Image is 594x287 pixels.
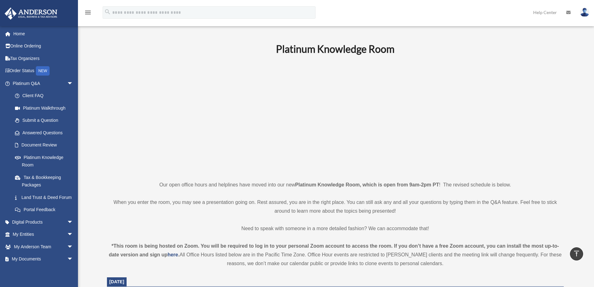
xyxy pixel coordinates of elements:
[67,216,80,229] span: arrow_drop_down
[9,114,83,127] a: Submit a Question
[67,240,80,253] span: arrow_drop_down
[9,171,83,191] a: Tax & Bookkeeping Packages
[276,43,394,55] b: Platinum Knowledge Room
[67,253,80,266] span: arrow_drop_down
[3,7,59,20] img: Anderson Advisors Platinum Portal
[107,242,564,268] div: All Office Hours listed below are in the Pacific Time Zone. Office Hour events are restricted to ...
[573,250,580,257] i: vertical_align_top
[107,181,564,189] p: Our open office hours and helplines have moved into our new ! The revised schedule is below.
[9,191,83,204] a: Land Trust & Deed Forum
[67,77,80,90] span: arrow_drop_down
[9,126,83,139] a: Answered Questions
[4,240,83,253] a: My Anderson Teamarrow_drop_down
[9,204,83,216] a: Portal Feedback
[178,252,179,257] strong: .
[109,243,559,257] strong: *This room is being hosted on Zoom. You will be required to log in to your personal Zoom account ...
[4,52,83,65] a: Tax Organizers
[4,65,83,77] a: Order StatusNEW
[67,265,80,278] span: arrow_drop_down
[4,265,83,278] a: Online Learningarrow_drop_down
[4,40,83,52] a: Online Ordering
[9,102,83,114] a: Platinum Walkthrough
[9,90,83,102] a: Client FAQ
[36,66,50,76] div: NEW
[104,8,111,15] i: search
[4,216,83,228] a: Digital Productsarrow_drop_down
[4,253,83,265] a: My Documentsarrow_drop_down
[9,139,83,151] a: Document Review
[167,252,178,257] a: here
[84,9,92,16] i: menu
[107,198,564,215] p: When you enter the room, you may see a presentation going on. Rest assured, you are in the right ...
[4,77,83,90] a: Platinum Q&Aarrow_drop_down
[9,151,80,171] a: Platinum Knowledge Room
[580,8,589,17] img: User Pic
[107,224,564,233] p: Need to speak with someone in a more detailed fashion? We can accommodate that!
[242,63,429,169] iframe: 231110_Toby_KnowledgeRoom
[570,247,583,260] a: vertical_align_top
[4,228,83,241] a: My Entitiesarrow_drop_down
[295,182,439,187] strong: Platinum Knowledge Room, which is open from 9am-2pm PT
[109,279,124,284] span: [DATE]
[4,27,83,40] a: Home
[84,11,92,16] a: menu
[67,228,80,241] span: arrow_drop_down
